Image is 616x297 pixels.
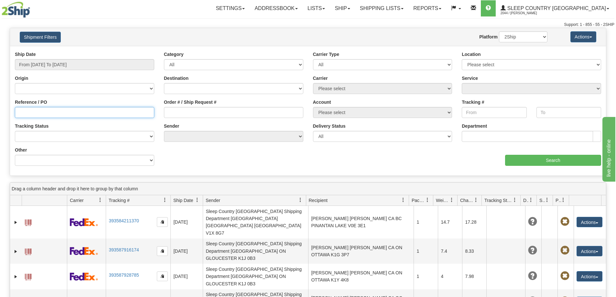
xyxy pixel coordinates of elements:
[95,195,106,206] a: Carrier filter column settings
[13,219,19,226] a: Expand
[577,246,602,256] button: Actions
[412,197,425,204] span: Packages
[462,99,484,105] label: Tracking #
[501,10,549,16] span: 2044 / [PERSON_NAME]
[505,155,601,166] input: Search
[313,99,331,105] label: Account
[509,195,520,206] a: Tracking Status filter column settings
[109,197,130,204] span: Tracking #
[438,206,462,239] td: 14.7
[398,195,409,206] a: Recipient filter column settings
[462,75,478,81] label: Service
[542,195,553,206] a: Shipment Issues filter column settings
[560,271,569,281] span: Pickup Not Assigned
[164,51,184,58] label: Category
[460,197,474,204] span: Charge
[13,248,19,255] a: Expand
[462,51,481,58] label: Location
[170,206,203,239] td: [DATE]
[570,31,596,42] button: Actions
[170,264,203,289] td: [DATE]
[2,22,614,27] div: Support: 1 - 855 - 55 - 2SHIP
[479,34,498,40] label: Platform
[528,246,537,255] span: Unknown
[2,2,30,18] img: logo2044.jpg
[159,195,170,206] a: Tracking # filter column settings
[528,271,537,281] span: Unknown
[250,0,303,16] a: Addressbook
[438,239,462,264] td: 7.4
[203,264,308,289] td: Sleep Country [GEOGRAPHIC_DATA] Shipping Department [GEOGRAPHIC_DATA] ON GLOUCESTER K1J 0B3
[109,218,139,223] a: 393584211370
[313,75,328,81] label: Carrier
[601,115,615,181] iframe: chat widget
[25,246,31,256] a: Label
[15,123,49,129] label: Tracking Status
[422,195,433,206] a: Packages filter column settings
[414,239,438,264] td: 1
[109,247,139,252] a: 393587916174
[577,271,602,281] button: Actions
[462,264,486,289] td: 7.98
[206,197,220,204] span: Sender
[330,0,355,16] a: Ship
[15,99,47,105] label: Reference / PO
[484,197,513,204] span: Tracking Status
[70,218,98,226] img: 2 - FedEx Express®
[203,239,308,264] td: Sleep Country [GEOGRAPHIC_DATA] Shipping Department [GEOGRAPHIC_DATA] ON GLOUCESTER K1J 0B3
[25,271,31,281] a: Label
[157,246,168,256] button: Copy to clipboard
[109,272,139,278] a: 393587928785
[528,217,537,226] span: Unknown
[70,247,98,255] img: 2 - FedEx Express®
[313,123,346,129] label: Delivery Status
[462,123,487,129] label: Department
[20,32,61,43] button: Shipment Filters
[462,107,526,118] input: From
[309,197,328,204] span: Recipient
[313,51,339,58] label: Carrier Type
[436,197,449,204] span: Weight
[536,107,601,118] input: To
[10,183,606,195] div: grid grouping header
[523,197,529,204] span: Delivery Status
[203,206,308,239] td: Sleep Country [GEOGRAPHIC_DATA] Shipping Department [GEOGRAPHIC_DATA] [GEOGRAPHIC_DATA] [GEOGRAPH...
[408,0,446,16] a: Reports
[13,273,19,280] a: Expand
[211,0,250,16] a: Settings
[539,197,545,204] span: Shipment Issues
[308,239,414,264] td: [PERSON_NAME] [PERSON_NAME] CA ON OTTAWA K1G 3P7
[70,272,98,281] img: 2 - FedEx Express®
[15,147,27,153] label: Other
[5,4,60,12] div: live help - online
[414,264,438,289] td: 1
[173,197,193,204] span: Ship Date
[560,217,569,226] span: Pickup Not Assigned
[560,246,569,255] span: Pickup Not Assigned
[558,195,569,206] a: Pickup Status filter column settings
[308,264,414,289] td: [PERSON_NAME] [PERSON_NAME] CA ON OTTAWA K1Y 4K8
[164,123,179,129] label: Sender
[15,75,28,81] label: Origin
[355,0,408,16] a: Shipping lists
[192,195,203,206] a: Ship Date filter column settings
[556,197,561,204] span: Pickup Status
[164,99,217,105] label: Order # / Ship Request #
[70,197,84,204] span: Carrier
[577,217,602,227] button: Actions
[470,195,481,206] a: Charge filter column settings
[308,206,414,239] td: [PERSON_NAME] [PERSON_NAME] CA BC PINANTAN LAKE V0E 3E1
[157,271,168,281] button: Copy to clipboard
[157,217,168,227] button: Copy to clipboard
[414,206,438,239] td: 1
[164,75,189,81] label: Destination
[462,239,486,264] td: 8.33
[462,206,486,239] td: 17.28
[446,195,457,206] a: Weight filter column settings
[506,5,606,11] span: Sleep Country [GEOGRAPHIC_DATA]
[438,264,462,289] td: 4
[525,195,536,206] a: Delivery Status filter column settings
[295,195,306,206] a: Sender filter column settings
[25,217,31,227] a: Label
[496,0,614,16] a: Sleep Country [GEOGRAPHIC_DATA] 2044 / [PERSON_NAME]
